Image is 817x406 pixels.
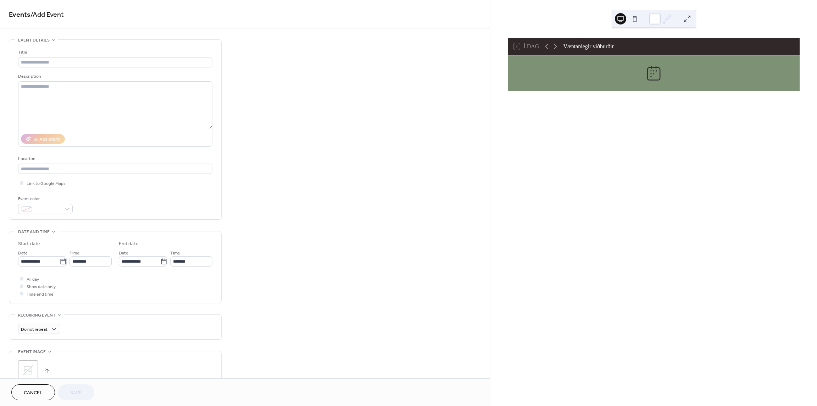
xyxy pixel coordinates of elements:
span: Time [170,249,180,257]
span: Cancel [24,389,43,397]
span: Date and time [18,228,50,236]
span: Date [18,249,28,257]
span: Hide end time [27,291,54,298]
div: Location [18,155,211,163]
span: Show date only [27,283,56,291]
span: Date [119,249,128,257]
div: Description [18,73,211,80]
div: End date [119,240,139,248]
span: Do not repeat [21,325,48,334]
div: Event color [18,195,71,203]
button: Cancel [11,384,55,400]
div: Start date [18,240,40,248]
span: Recurring event [18,312,56,319]
span: All day [27,276,39,283]
span: Time [70,249,79,257]
div: Væntanlegir viðburðir [563,42,614,51]
span: / Add Event [30,8,64,22]
div: Title [18,49,211,56]
span: Link to Google Maps [27,180,66,187]
span: Event image [18,348,46,356]
span: Event details [18,37,50,44]
div: ; [18,360,38,380]
a: Events [9,8,30,22]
